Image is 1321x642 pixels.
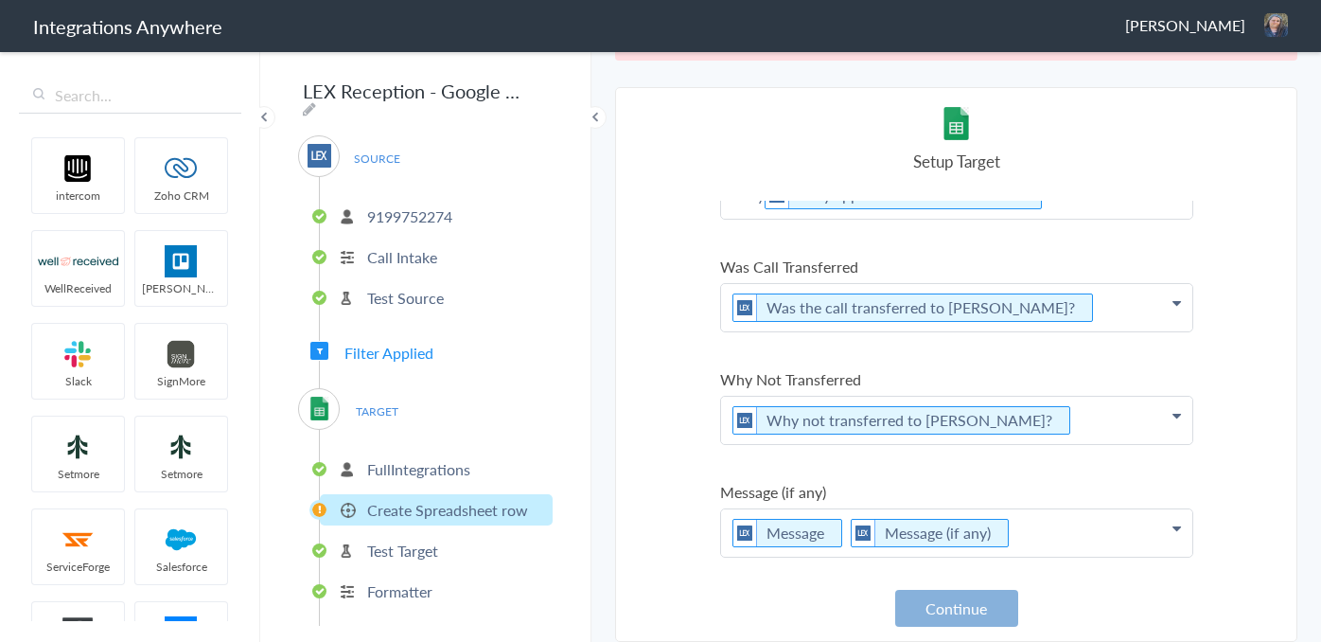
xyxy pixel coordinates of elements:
[367,458,470,480] p: FullIntegrations
[720,256,1193,277] label: Was Call Transferred
[733,407,757,434] img: lex-app-logo.svg
[141,152,221,185] img: zoho-logo.svg
[38,152,118,185] img: intercom-logo.svg
[940,107,973,140] img: GoogleSheetLogo.png
[852,520,875,546] img: lex-app-logo.svg
[38,245,118,277] img: wr-logo.svg
[367,246,437,268] p: Call Intake
[135,466,227,482] span: Setmore
[33,13,222,40] h1: Integrations Anywhere
[341,399,413,424] span: TARGET
[38,524,118,556] img: serviceforge-icon.png
[367,580,432,602] p: Formatter
[367,205,452,227] p: 9199752274
[308,144,331,168] img: lex-app-logo.svg
[1125,14,1245,36] span: [PERSON_NAME]
[135,280,227,296] span: [PERSON_NAME]
[32,280,124,296] span: WellReceived
[19,78,241,114] input: Search...
[32,466,124,482] span: Setmore
[732,406,1070,435] li: Why not transferred to [PERSON_NAME]?
[141,245,221,277] img: trello.png
[732,519,842,547] li: Message
[733,520,757,546] img: lex-app-logo.svg
[141,524,221,556] img: salesforce-logo.svg
[367,540,438,562] p: Test Target
[720,368,1193,390] label: Why Not Transferred
[135,373,227,389] span: SignMore
[141,431,221,463] img: setmoreNew.jpg
[135,559,227,575] span: Salesforce
[141,338,221,370] img: signmore-logo.png
[720,481,1193,503] label: Message (if any)
[895,590,1018,627] button: Continue
[733,294,757,321] img: lex-app-logo.svg
[367,499,528,521] p: Create Spreadsheet row
[32,559,124,575] span: ServiceForge
[38,431,118,463] img: setmoreNew.jpg
[344,342,433,364] span: Filter Applied
[732,294,1093,322] li: Was the call transferred to [PERSON_NAME]?
[341,146,413,171] span: SOURCE
[1264,13,1288,37] img: 20220323-131827.jpg
[32,373,124,389] span: Slack
[135,187,227,204] span: Zoho CRM
[308,397,331,420] img: GoogleSheetLogo.png
[720,150,1193,172] h4: Setup Target
[32,187,124,204] span: intercom
[38,338,118,370] img: slack-logo.svg
[851,519,1009,547] li: Message (if any)
[367,287,444,309] p: Test Source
